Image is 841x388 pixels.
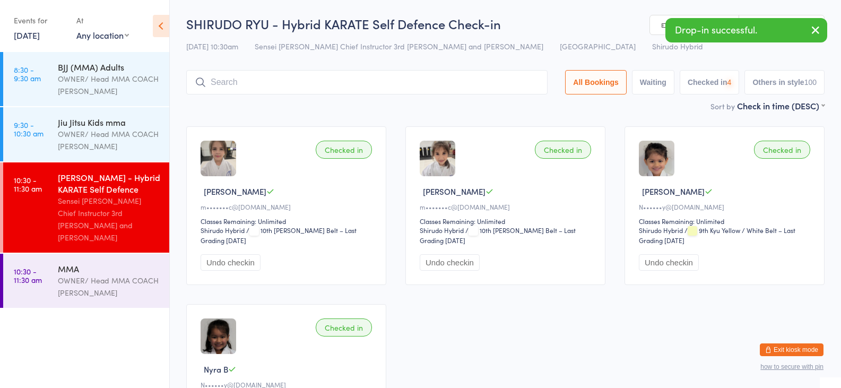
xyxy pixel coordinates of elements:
span: [PERSON_NAME] [204,186,266,197]
span: / 9th Kyu Yellow / White Belt – Last Grading [DATE] [639,226,795,245]
button: Others in style100 [744,70,825,94]
button: Undo checkin [201,254,261,271]
button: Undo checkin [639,254,699,271]
button: Checked in4 [680,70,740,94]
span: / 10th [PERSON_NAME] Belt – Last Grading [DATE] [420,226,576,245]
div: OWNER/ Head MMA COACH [PERSON_NAME] [58,274,160,299]
span: [PERSON_NAME] [423,186,485,197]
span: Shirudo Hybrid [652,41,703,51]
div: Classes Remaining: Unlimited [201,217,375,226]
div: Sensei [PERSON_NAME] Chief Instructor 3rd [PERSON_NAME] and [PERSON_NAME] [58,195,160,244]
span: [DATE] 10:30am [186,41,238,51]
div: OWNER/ Head MMA COACH [PERSON_NAME] [58,73,160,97]
span: / 10th [PERSON_NAME] Belt – Last Grading [DATE] [201,226,357,245]
span: Sensei [PERSON_NAME] Chief Instructor 3rd [PERSON_NAME] and [PERSON_NAME] [255,41,543,51]
div: At [76,12,129,29]
div: Shirudo Hybrid [639,226,683,235]
div: Shirudo Hybrid [420,226,464,235]
div: [PERSON_NAME] - Hybrid KARATE Self Defence [58,171,160,195]
div: 100 [804,78,817,87]
div: Check in time (DESC) [737,100,825,111]
img: image1750751260.png [420,141,455,176]
a: 10:30 -11:30 amMMAOWNER/ Head MMA COACH [PERSON_NAME] [3,254,169,308]
button: how to secure with pin [760,363,823,370]
div: Any location [76,29,129,41]
time: 9:30 - 10:30 am [14,120,44,137]
img: image1748330816.png [639,141,674,176]
div: BJJ (MMA) Adults [58,61,160,73]
a: 10:30 -11:30 am[PERSON_NAME] - Hybrid KARATE Self DefenceSensei [PERSON_NAME] Chief Instructor 3r... [3,162,169,253]
div: OWNER/ Head MMA COACH [PERSON_NAME] [58,128,160,152]
button: Waiting [632,70,674,94]
div: N••••••y@[DOMAIN_NAME] [639,202,813,211]
time: 10:30 - 11:30 am [14,176,42,193]
div: Shirudo Hybrid [201,226,245,235]
div: m•••••••c@[DOMAIN_NAME] [420,202,594,211]
a: 8:30 -9:30 amBJJ (MMA) AdultsOWNER/ Head MMA COACH [PERSON_NAME] [3,52,169,106]
div: m•••••••c@[DOMAIN_NAME] [201,202,375,211]
img: image1750751580.png [201,141,236,176]
div: MMA [58,263,160,274]
button: All Bookings [565,70,627,94]
div: Classes Remaining: Unlimited [420,217,594,226]
div: 4 [727,78,732,87]
label: Sort by [710,101,735,111]
button: Exit kiosk mode [760,343,823,356]
div: Checked in [316,141,372,159]
span: [GEOGRAPHIC_DATA] [560,41,636,51]
a: [DATE] [14,29,40,41]
div: Checked in [535,141,591,159]
div: Events for [14,12,66,29]
div: Drop-in successful. [665,18,827,42]
input: Search [186,70,548,94]
div: Checked in [316,318,372,337]
div: Checked in [754,141,810,159]
h2: SHIRUDO RYU - Hybrid KARATE Self Defence Check-in [186,15,825,32]
span: Nyra B [204,364,228,375]
div: Jiu Jitsu Kids mma [58,116,160,128]
time: 8:30 - 9:30 am [14,65,41,82]
time: 10:30 - 11:30 am [14,267,42,284]
button: Undo checkin [420,254,480,271]
span: [PERSON_NAME] [642,186,705,197]
img: image1689839756.png [201,318,236,354]
a: 9:30 -10:30 amJiu Jitsu Kids mmaOWNER/ Head MMA COACH [PERSON_NAME] [3,107,169,161]
div: Classes Remaining: Unlimited [639,217,813,226]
